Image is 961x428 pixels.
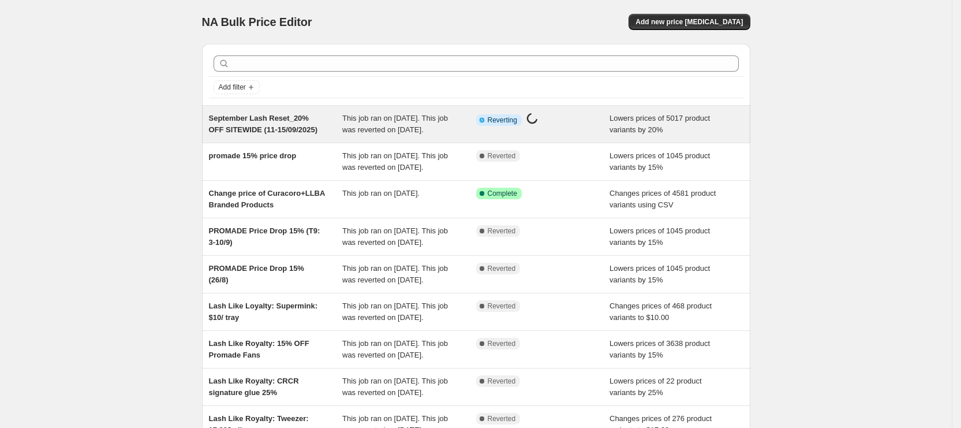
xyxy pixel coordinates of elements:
[342,264,448,284] span: This job ran on [DATE]. This job was reverted on [DATE].
[209,114,318,134] span: September Lash Reset_20% OFF SITEWIDE (11-15/09/2025)
[635,17,743,27] span: Add new price [MEDICAL_DATA]
[609,264,710,284] span: Lowers prices of 1045 product variants by 15%
[209,264,304,284] span: PROMADE Price Drop 15% (26/8)
[609,226,710,247] span: Lowers prices of 1045 product variants by 15%
[609,339,710,359] span: Lowers prices of 3638 product variants by 15%
[342,189,420,198] span: This job ran on [DATE].
[209,151,297,160] span: promade 15% price drop
[488,302,516,311] span: Reverted
[629,14,750,30] button: Add new price [MEDICAL_DATA]
[488,116,517,125] span: Reverting
[488,189,517,198] span: Complete
[488,414,516,423] span: Reverted
[488,226,516,236] span: Reverted
[209,226,320,247] span: PROMADE Price Drop 15% (T9: 3-10/9)
[609,114,710,134] span: Lowers prices of 5017 product variants by 20%
[209,189,325,209] span: Change price of Curacoro+LLBA Branded Products
[209,302,318,322] span: Lash Like Loyalty: Supermink: $10/ tray
[209,339,309,359] span: Lash Like Royalty: 15% OFF Promade Fans
[488,151,516,161] span: Reverted
[214,80,260,94] button: Add filter
[609,302,712,322] span: Changes prices of 468 product variants to $10.00
[342,151,448,172] span: This job ran on [DATE]. This job was reverted on [DATE].
[219,83,246,92] span: Add filter
[342,377,448,397] span: This job ran on [DATE]. This job was reverted on [DATE].
[342,302,448,322] span: This job ran on [DATE]. This job was reverted on [DATE].
[209,377,299,397] span: Lash Like Royalty: CRCR signature glue 25%
[488,339,516,348] span: Reverted
[202,16,312,28] span: NA Bulk Price Editor
[488,264,516,273] span: Reverted
[609,151,710,172] span: Lowers prices of 1045 product variants by 15%
[342,114,448,134] span: This job ran on [DATE]. This job was reverted on [DATE].
[342,339,448,359] span: This job ran on [DATE]. This job was reverted on [DATE].
[488,377,516,386] span: Reverted
[609,189,716,209] span: Changes prices of 4581 product variants using CSV
[609,377,702,397] span: Lowers prices of 22 product variants by 25%
[342,226,448,247] span: This job ran on [DATE]. This job was reverted on [DATE].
